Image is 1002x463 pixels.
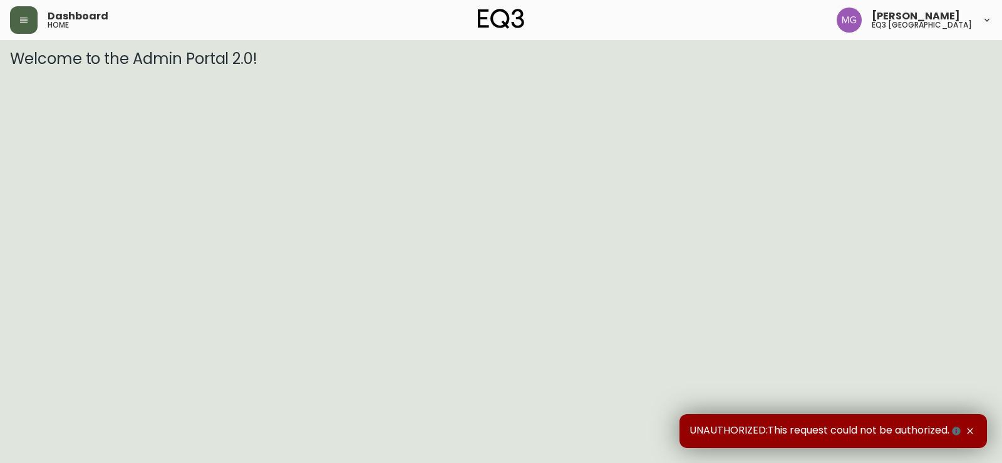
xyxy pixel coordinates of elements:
[48,21,69,29] h5: home
[872,21,972,29] h5: eq3 [GEOGRAPHIC_DATA]
[478,9,524,29] img: logo
[10,50,992,68] h3: Welcome to the Admin Portal 2.0!
[837,8,862,33] img: de8837be2a95cd31bb7c9ae23fe16153
[872,11,960,21] span: [PERSON_NAME]
[690,424,963,438] span: UNAUTHORIZED:This request could not be authorized.
[48,11,108,21] span: Dashboard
